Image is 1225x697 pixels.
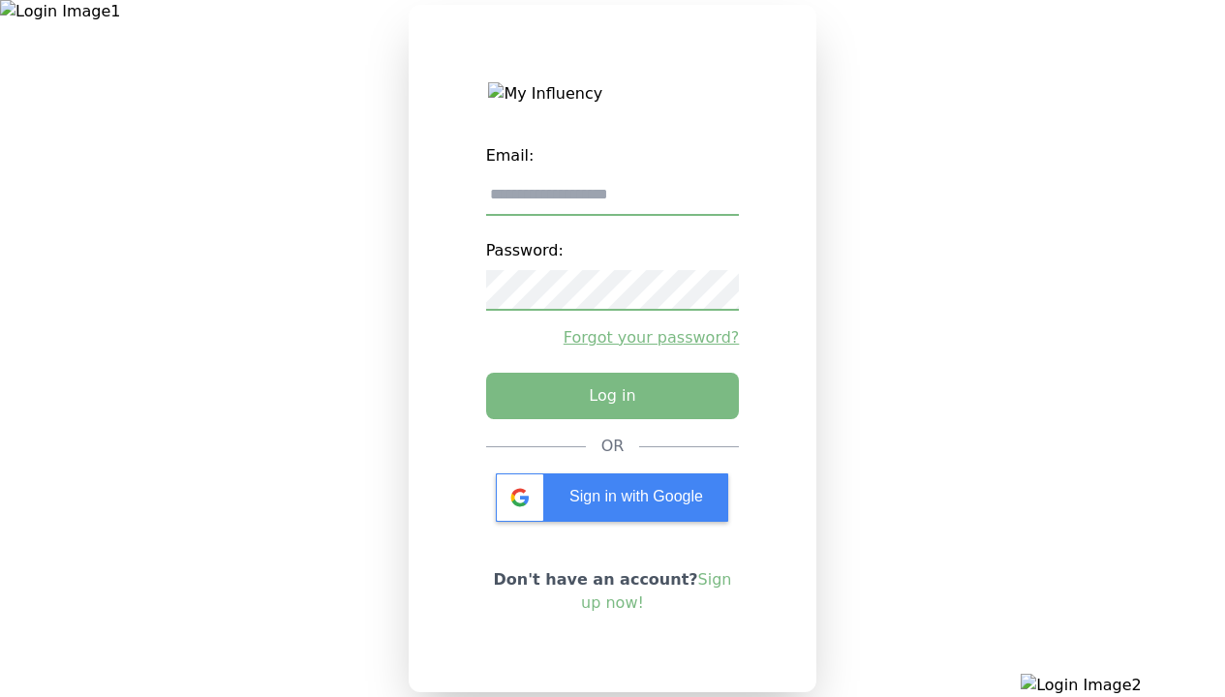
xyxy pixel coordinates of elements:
[486,326,740,349] a: Forgot your password?
[496,473,728,522] div: Sign in with Google
[569,488,703,504] span: Sign in with Google
[488,82,736,106] img: My Influency
[601,435,625,458] div: OR
[486,231,740,270] label: Password:
[486,568,740,615] p: Don't have an account?
[486,136,740,175] label: Email:
[486,373,740,419] button: Log in
[1021,674,1225,697] img: Login Image2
